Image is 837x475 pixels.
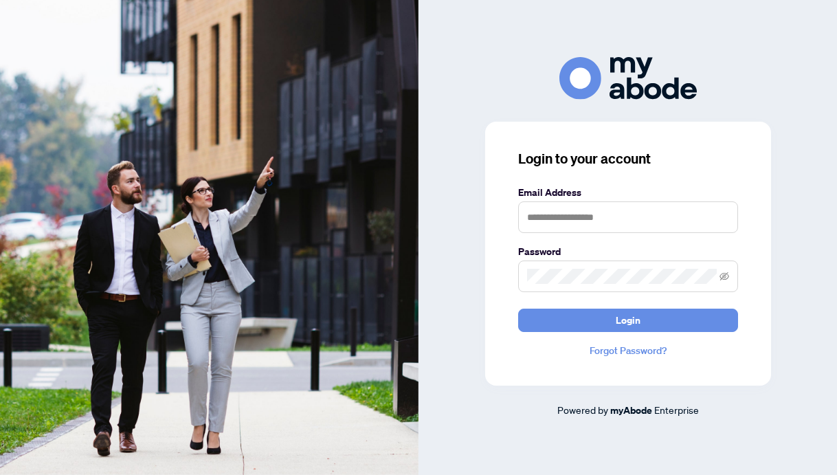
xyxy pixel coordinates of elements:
label: Email Address [518,185,738,200]
h3: Login to your account [518,149,738,168]
a: myAbode [610,403,652,418]
span: Enterprise [654,404,699,416]
span: Powered by [557,404,608,416]
button: Login [518,309,738,332]
img: ma-logo [559,57,697,99]
a: Forgot Password? [518,343,738,358]
span: eye-invisible [719,272,729,281]
span: Login [616,309,640,331]
label: Password [518,244,738,259]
